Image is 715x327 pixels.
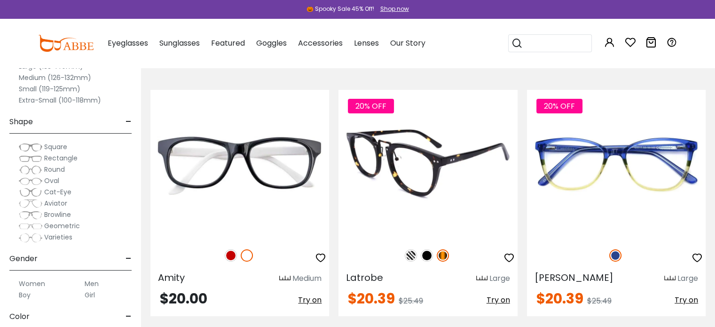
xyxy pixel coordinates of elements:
span: 20% OFF [348,99,394,113]
span: $20.39 [536,288,583,309]
span: Shape [9,111,33,133]
label: Boy [19,289,31,301]
span: $25.49 [399,295,423,306]
span: [PERSON_NAME] [534,271,613,284]
span: Try on [487,295,510,305]
label: Men [85,278,99,289]
img: Tortoise Latrobe - Acetate ,Adjust Nose Pads [338,90,517,239]
span: Square [44,142,67,152]
label: Extra-Small (100-118mm) [19,95,101,106]
span: Lenses [354,38,379,48]
label: Women [19,278,45,289]
img: Oval.png [19,176,42,186]
div: Large [489,273,510,284]
span: - [126,247,132,270]
span: Oval [44,176,59,185]
img: Aviator.png [19,199,42,208]
img: Round.png [19,165,42,175]
span: Goggles [256,38,287,48]
span: Latrobe [346,271,383,284]
span: Varieties [44,232,72,242]
span: Geometric [44,221,80,231]
img: size ruler [476,275,487,282]
img: size ruler [664,275,676,282]
div: Large [677,273,698,284]
span: Browline [44,210,71,219]
span: Rectangle [44,153,78,163]
img: White [241,249,253,262]
span: Our Story [390,38,425,48]
img: Red [225,249,237,262]
img: White Amity - Acetate ,Universal Bridge Fit [150,90,329,239]
img: Geometric.png [19,222,42,231]
img: Blue Rosemary - Acetate ,Universal Bridge Fit [527,90,706,239]
span: $20.39 [348,288,395,309]
img: Varieties.png [19,233,42,243]
span: Round [44,165,65,174]
span: Aviator [44,199,67,208]
label: Small (119-125mm) [19,83,80,95]
span: $25.49 [587,295,612,306]
img: Tortoise [437,249,449,262]
span: 20% OFF [536,99,582,113]
img: Black [421,249,433,262]
span: Try on [675,295,698,305]
img: Browline.png [19,210,42,220]
label: Girl [85,289,95,301]
div: 🎃 Spooky Sale 45% Off! [306,5,374,13]
span: Cat-Eye [44,187,71,197]
button: Try on [675,292,698,309]
img: Blue [609,249,621,262]
span: $20.00 [160,288,207,309]
span: Amity [158,271,185,284]
span: Try on [298,295,322,305]
a: Shop now [376,5,409,13]
button: Try on [298,292,322,309]
img: abbeglasses.com [38,35,94,52]
label: Medium (126-132mm) [19,72,91,83]
span: Gender [9,247,38,270]
img: Cat-Eye.png [19,188,42,197]
span: Sunglasses [159,38,200,48]
span: Featured [211,38,245,48]
div: Shop now [380,5,409,13]
span: Accessories [298,38,343,48]
img: Pattern [405,249,417,262]
img: Rectangle.png [19,154,42,163]
span: Eyeglasses [108,38,148,48]
img: Square.png [19,143,42,152]
img: size ruler [279,275,291,282]
span: - [126,111,132,133]
button: Try on [487,292,510,309]
div: Medium [292,273,322,284]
